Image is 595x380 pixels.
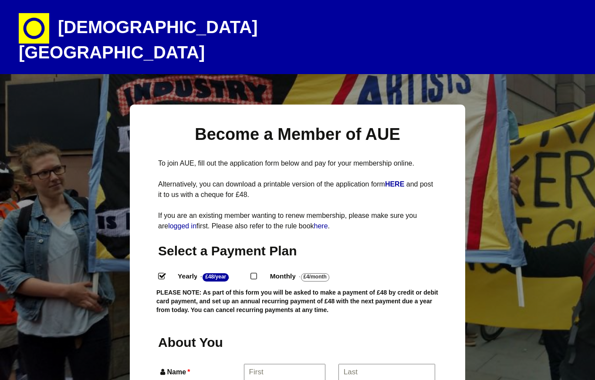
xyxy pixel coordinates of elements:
label: Name [158,366,242,378]
p: Alternatively, you can download a printable version of the application form and post it to us wit... [158,179,437,200]
a: here [314,222,328,230]
strong: £48/Year [203,273,229,282]
a: logged in [168,222,196,230]
p: If you are an existing member wanting to renew membership, please make sure you are first. Please... [158,210,437,231]
label: Yearly - . [170,270,250,283]
strong: £4/Month [301,273,329,282]
img: circle-e1448293145835.png [19,13,49,44]
strong: HERE [385,180,404,188]
span: Select a Payment Plan [158,244,297,258]
h2: About You [158,334,242,351]
a: HERE [385,180,406,188]
label: Monthly - . [262,270,351,283]
h1: Become a Member of AUE [158,124,437,145]
p: To join AUE, fill out the application form below and pay for your membership online. [158,158,437,169]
